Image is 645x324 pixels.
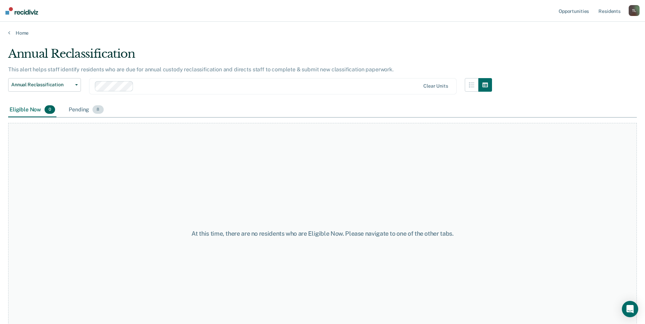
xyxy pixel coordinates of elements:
[67,103,105,118] div: Pending8
[11,82,72,88] span: Annual Reclassification
[423,83,448,89] div: Clear units
[8,47,492,66] div: Annual Reclassification
[629,5,640,16] button: TL
[8,78,81,92] button: Annual Reclassification
[166,230,480,237] div: At this time, there are no residents who are Eligible Now. Please navigate to one of the other tabs.
[8,30,637,36] a: Home
[92,105,103,114] span: 8
[622,301,638,317] div: Open Intercom Messenger
[629,5,640,16] div: T L
[8,103,56,118] div: Eligible Now0
[8,66,394,73] p: This alert helps staff identify residents who are due for annual custody reclassification and dir...
[45,105,55,114] span: 0
[5,7,38,15] img: Recidiviz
